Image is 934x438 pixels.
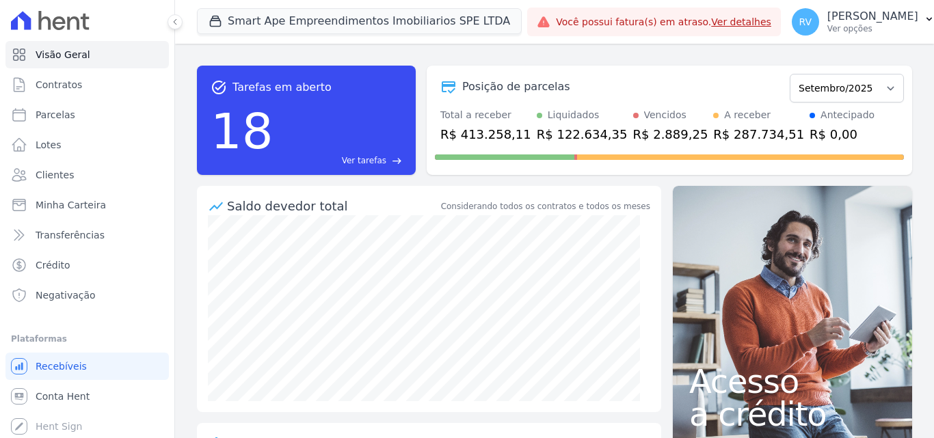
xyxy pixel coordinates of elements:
div: A receber [724,108,771,122]
a: Transferências [5,221,169,249]
div: R$ 287.734,51 [713,125,804,143]
span: Acesso [689,365,896,398]
a: Recebíveis [5,353,169,380]
a: Contratos [5,71,169,98]
div: R$ 2.889,25 [633,125,708,143]
a: Ver detalhes [711,16,771,27]
div: Vencidos [644,108,686,122]
div: R$ 413.258,11 [440,125,531,143]
div: Total a receber [440,108,531,122]
span: task_alt [211,79,227,96]
div: R$ 0,00 [810,125,875,143]
button: Smart Ape Empreendimentos Imobiliarios SPE LTDA [197,8,522,34]
span: Recebíveis [36,359,87,373]
a: Negativação [5,282,169,309]
div: Saldo devedor total [227,197,438,215]
span: Contratos [36,78,82,92]
a: Visão Geral [5,41,169,68]
div: Liquidados [548,108,600,122]
span: Visão Geral [36,48,90,61]
span: Tarefas em aberto [232,79,332,96]
div: Plataformas [11,331,163,347]
span: a crédito [689,398,896,430]
a: Crédito [5,251,169,279]
span: RV [799,17,812,27]
span: east [392,156,402,166]
span: Clientes [36,168,74,182]
span: Minha Carteira [36,198,106,212]
p: [PERSON_NAME] [827,10,918,23]
div: Antecipado [820,108,875,122]
p: Ver opções [827,23,918,34]
span: Parcelas [36,108,75,122]
span: Você possui fatura(s) em atraso. [556,15,771,29]
span: Lotes [36,138,62,152]
span: Conta Hent [36,389,90,403]
div: Posição de parcelas [462,79,570,95]
div: Considerando todos os contratos e todos os meses [441,200,650,213]
div: R$ 122.634,35 [537,125,628,143]
a: Ver tarefas east [279,154,402,167]
span: Crédito [36,258,70,272]
a: Parcelas [5,101,169,128]
a: Conta Hent [5,383,169,410]
a: Lotes [5,131,169,159]
div: 18 [211,96,273,167]
span: Ver tarefas [342,154,386,167]
span: Negativação [36,288,96,302]
span: Transferências [36,228,105,242]
a: Clientes [5,161,169,189]
a: Minha Carteira [5,191,169,219]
